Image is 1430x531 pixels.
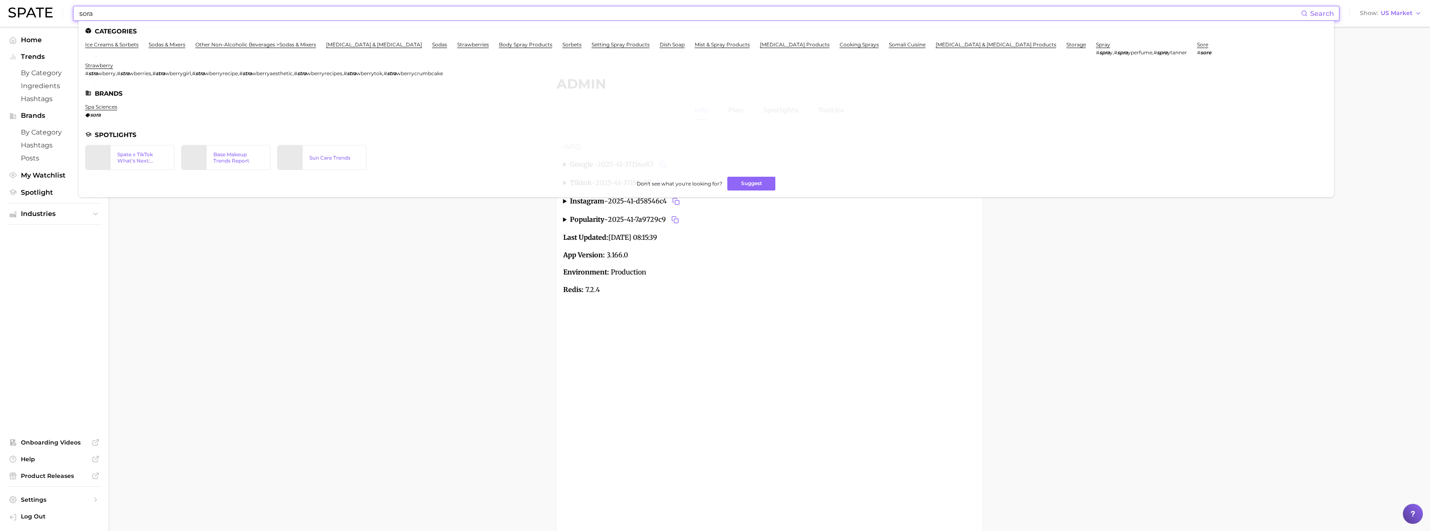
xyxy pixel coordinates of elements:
[563,196,976,207] summary: instagram-2025-41-d58546c4Copy 2025-41-d58546c4 to clipboard
[1117,49,1128,56] em: spra
[21,496,88,503] span: Settings
[1114,49,1117,56] span: #
[457,41,489,48] a: strawberries
[7,66,102,79] a: by Category
[608,214,681,226] span: 2025-41-7a9729c9
[1128,49,1152,56] span: yperfume
[1154,49,1157,56] span: #
[563,251,605,259] strong: App Version:
[7,152,102,165] a: Posts
[563,285,976,295] p: 7.2.4
[1197,41,1208,48] a: sore
[563,285,584,294] strong: Redis:
[604,197,608,205] span: -
[181,145,271,170] a: Base Makeup Trends Report
[936,41,1056,48] a: [MEDICAL_DATA] & [MEDICAL_DATA] products
[1099,49,1110,56] em: spra
[243,70,252,76] em: stra
[205,70,238,76] span: wberryrecipe
[1157,49,1167,56] em: spra
[7,453,102,465] a: Help
[21,95,88,103] span: Hashtags
[213,151,263,164] div: Base Makeup Trends Report
[840,41,879,48] a: cooking sprays
[21,472,88,480] span: Product Releases
[152,70,156,76] span: #
[297,70,306,76] em: stra
[7,33,102,46] a: Home
[85,70,89,76] span: #
[760,41,830,48] a: [MEDICAL_DATA] products
[21,112,88,119] span: Brands
[192,70,195,76] span: #
[1358,8,1424,19] button: ShowUS Market
[21,171,88,179] span: My Watchlist
[21,128,88,136] span: by Category
[637,180,722,187] span: Don't see what you're looking for?
[499,41,552,48] a: body spray products
[7,493,102,506] a: Settings
[1110,49,1113,56] span: y
[98,70,116,76] span: wberry
[85,41,139,48] a: ice creams & sorbets
[21,69,88,77] span: by Category
[396,70,443,76] span: wberrycrumbcake
[21,210,88,218] span: Industries
[670,196,682,207] button: Copy 2025-41-d58546c4 to clipboard
[21,455,88,463] span: Help
[356,70,382,76] span: wberrytok
[306,70,342,76] span: wberryrecipes
[660,41,685,48] a: dish soap
[1360,11,1378,15] span: Show
[21,188,88,196] span: Spotlight
[85,145,175,170] a: Spate x TikTok What's Next: Beauty Edition
[21,513,95,520] span: Log Out
[1096,49,1099,56] span: #
[1066,41,1086,48] a: storage
[195,70,205,76] em: stra
[85,104,117,110] a: spa sciences
[570,197,604,205] strong: instagram
[117,70,120,76] span: #
[592,41,650,48] a: setting spray products
[89,70,98,76] em: stra
[1310,10,1334,18] span: Search
[156,70,165,76] em: stra
[120,70,129,76] em: stra
[384,70,387,76] span: #
[85,28,1327,35] li: Categories
[669,214,681,226] button: Copy 2025-41-7a9729c9 to clipboard
[1381,11,1412,15] span: US Market
[85,62,113,69] a: strawberry
[21,154,88,162] span: Posts
[239,70,243,76] span: #
[21,53,88,61] span: Trends
[563,267,976,278] p: Production
[432,41,447,48] a: sodas
[21,36,88,44] span: Home
[1096,49,1187,56] div: , ,
[85,70,443,76] div: , , , , , , ,
[608,196,682,207] span: 2025-41-d58546c4
[7,470,102,482] a: Product Releases
[387,70,396,76] em: stra
[7,510,102,524] a: Log out. Currently logged in with e-mail marwat@spate.nyc.
[562,41,582,48] a: sorbets
[165,70,191,76] span: wberrygirl
[1096,41,1110,48] a: spray
[117,151,167,164] div: Spate x TikTok What's Next: Beauty Edition
[252,70,293,76] span: wberryaesthetic
[7,436,102,449] a: Onboarding Videos
[21,439,88,446] span: Onboarding Videos
[7,109,102,122] button: Brands
[7,169,102,182] a: My Watchlist
[149,41,185,48] a: sodas & mixers
[1200,49,1211,56] em: sore
[21,141,88,149] span: Hashtags
[85,90,1327,97] li: Brands
[604,215,608,224] span: -
[309,155,359,161] div: Sun Care Trends
[347,70,356,76] em: stra
[78,6,1301,20] input: Search here for a brand, industry, or ingredient
[21,82,88,90] span: Ingredients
